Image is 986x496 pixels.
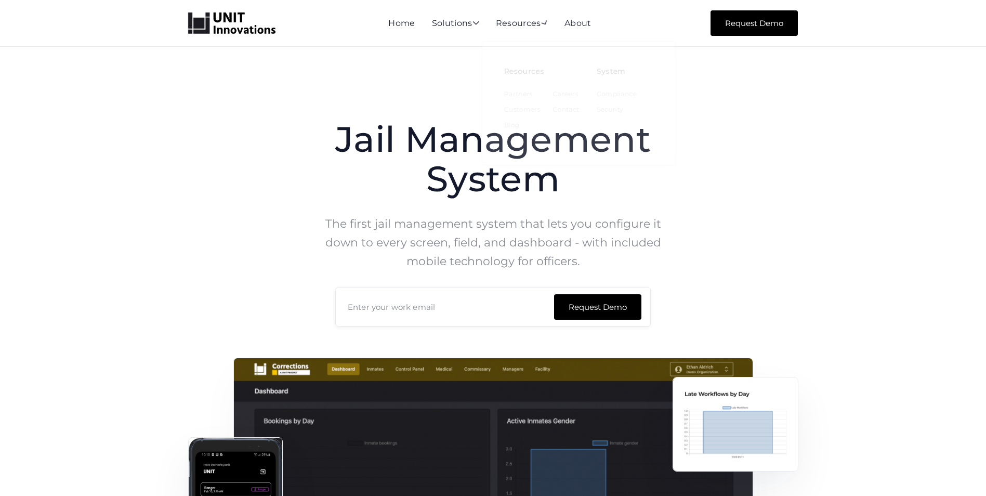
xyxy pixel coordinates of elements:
a: Careers [553,90,578,97]
a: About [564,18,591,28]
a: Home [388,18,415,28]
a: Blog [504,121,519,128]
h1: Jail Management System [319,120,668,199]
form: Get Started Form [335,287,651,327]
p: The first jail management system that lets you configure it down to every screen, field, and dash... [319,215,668,271]
a: Request Demo [711,10,798,36]
a: Security [597,106,623,113]
div: Solutions [432,19,479,29]
input: Request Demo [554,294,641,320]
a: Customers [504,106,541,113]
div: Resources [496,19,548,29]
iframe: Chat Widget [934,446,986,496]
nav: Resources [482,30,676,50]
h2: System [597,67,637,75]
a: home [188,12,275,34]
a: Contact [553,106,579,113]
input: Enter your work email [335,287,651,327]
span:  [472,19,479,27]
span:  [540,17,549,28]
a: Partners [504,90,533,97]
div: Solutions [432,19,479,29]
div: Resources [496,19,548,29]
h2: Resources [504,67,579,75]
a: Compliance [597,90,637,97]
